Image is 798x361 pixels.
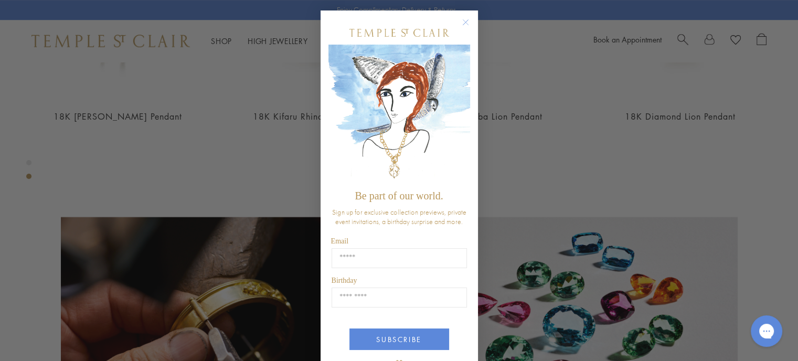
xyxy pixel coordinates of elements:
[349,29,449,37] img: Temple St. Clair
[464,21,477,34] button: Close dialog
[331,237,348,245] span: Email
[332,248,467,268] input: Email
[332,207,466,226] span: Sign up for exclusive collection previews, private event invitations, a birthday surprise and more.
[349,328,449,350] button: SUBSCRIBE
[355,190,443,201] span: Be part of our world.
[746,312,788,351] iframe: Gorgias live chat messenger
[332,277,357,284] span: Birthday
[328,45,470,185] img: c4a9eb12-d91a-4d4a-8ee0-386386f4f338.jpeg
